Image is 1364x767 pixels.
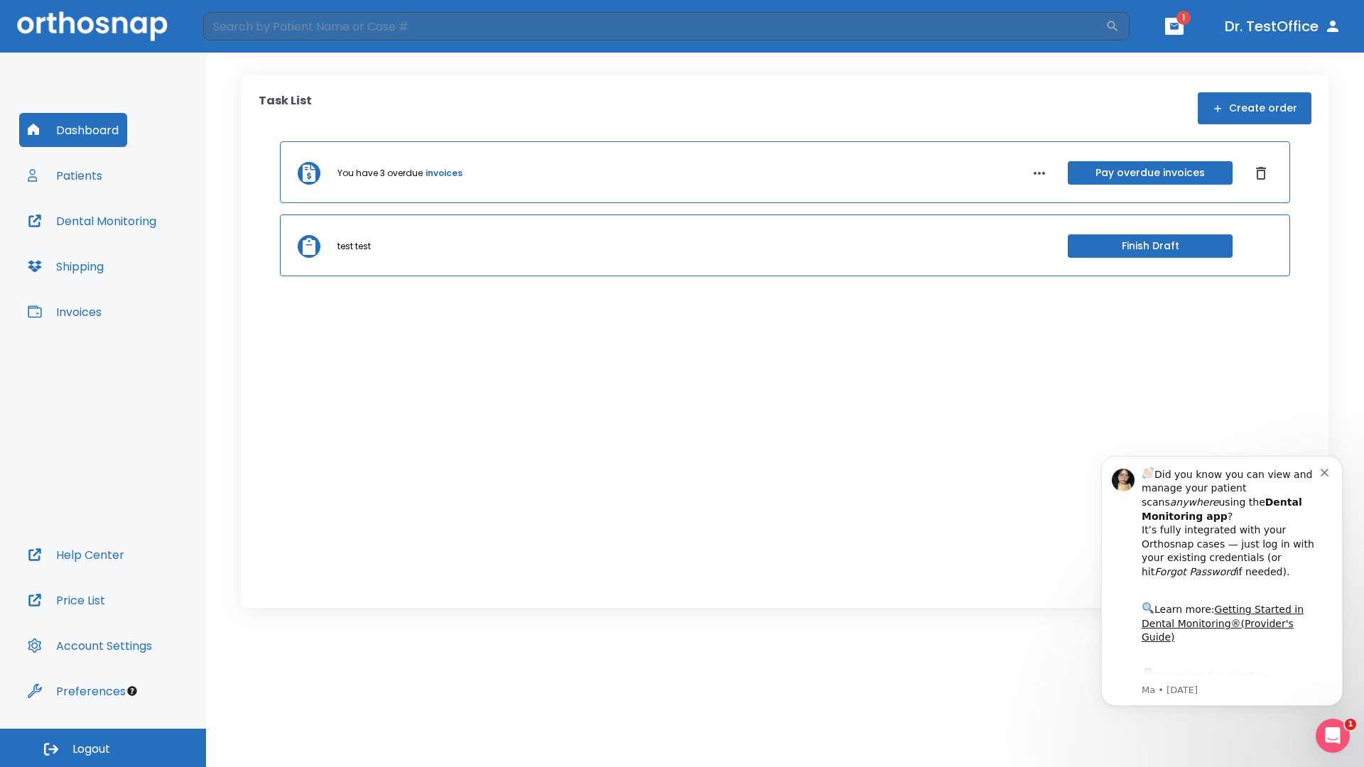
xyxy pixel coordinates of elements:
[19,629,161,663] button: Account Settings
[19,158,111,192] button: Patients
[62,232,241,304] div: Download the app: | ​ Let us know if you need help getting started!
[1316,719,1350,753] iframe: Intercom live chat
[337,240,371,253] p: test test
[126,685,139,697] div: Tooltip anchor
[1345,719,1356,730] span: 1
[19,295,110,329] button: Invoices
[241,31,252,42] button: Dismiss notification
[19,249,112,283] button: Shipping
[17,11,168,40] img: Orthosnap
[337,167,423,180] p: You have 3 overdue
[1068,161,1233,185] button: Pay overdue invoices
[426,167,462,180] a: invoices
[1198,92,1311,124] button: Create order
[1080,435,1364,729] iframe: Intercom notifications message
[203,12,1105,40] input: Search by Patient Name or Case #
[72,741,110,757] span: Logout
[1176,11,1191,25] span: 1
[259,92,312,124] p: Task List
[19,583,114,617] button: Price List
[62,249,241,262] p: Message from Ma, sent 3w ago
[19,113,127,147] button: Dashboard
[19,674,134,708] button: Preferences
[19,538,133,572] button: Help Center
[62,235,188,261] a: App Store
[1250,162,1272,185] button: Dismiss
[1219,13,1347,39] button: Dr. TestOffice
[1068,234,1233,258] button: Finish Draft
[19,204,165,238] button: Dental Monitoring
